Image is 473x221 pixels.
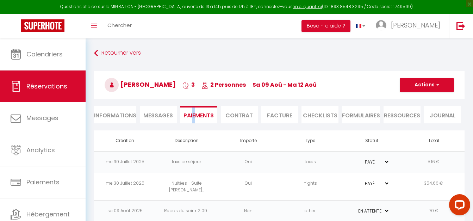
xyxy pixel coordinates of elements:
img: ... [376,20,386,31]
th: Total [403,130,465,151]
th: Importé [218,130,279,151]
a: Chercher [102,14,137,38]
td: Oui [218,151,279,173]
td: me 30 Juillet 2025 [94,173,156,201]
a: en cliquant ici [293,4,322,10]
li: Ressources [384,106,421,123]
li: Paiements [180,106,217,123]
span: Messages [26,113,58,122]
span: Messages [143,111,173,119]
td: nights [279,173,341,201]
span: Paiements [26,178,60,186]
img: Super Booking [21,19,64,32]
li: CHECKLISTS [301,106,338,123]
span: [PERSON_NAME] [105,80,176,89]
td: 5.16 € [403,151,465,173]
th: Création [94,130,156,151]
li: Contrat [221,106,258,123]
td: me 30 Juillet 2025 [94,151,156,173]
iframe: LiveChat chat widget [443,191,473,221]
td: taxe de séjour [156,151,217,173]
span: Hébergement [26,210,70,219]
li: Informations [94,106,136,123]
button: Besoin d'aide ? [301,20,350,32]
button: Actions [400,78,454,92]
span: Chercher [107,22,132,29]
span: sa 09 Aoû - ma 12 Aoû [253,81,317,89]
span: Calendriers [26,50,63,59]
li: FORMULAIRES [342,106,380,123]
td: Oui [218,173,279,201]
a: Retourner vers [94,47,465,60]
span: 2 Personnes [201,81,246,89]
td: 354.66 € [403,173,465,201]
th: Statut [341,130,403,151]
td: taxes [279,151,341,173]
span: Réservations [26,82,67,91]
th: Description [156,130,217,151]
span: [PERSON_NAME] [391,21,440,30]
span: Analytics [26,146,55,154]
li: Facture [261,106,298,123]
a: ... [PERSON_NAME] [371,14,449,38]
img: logout [456,22,465,30]
li: Journal [424,106,461,123]
td: Nuitées - Suite [PERSON_NAME]... [156,173,217,201]
span: 3 [182,81,195,89]
th: Type [279,130,341,151]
